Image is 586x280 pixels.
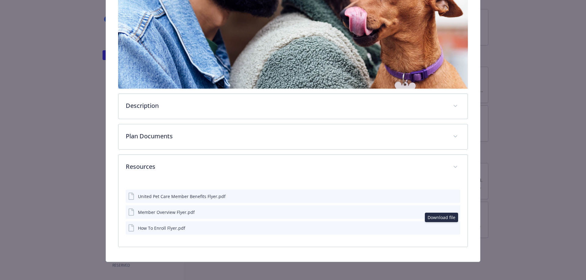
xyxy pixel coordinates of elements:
[452,225,458,231] button: preview file
[118,180,468,247] div: Resources
[425,213,458,222] div: Download file
[126,162,446,171] p: Resources
[138,209,195,215] div: Member Overview Flyer.pdf
[138,225,185,231] div: How To Enroll Flyer.pdf
[443,225,447,231] button: download file
[118,94,468,119] div: Description
[126,101,446,110] p: Description
[452,209,458,215] button: preview file
[118,155,468,180] div: Resources
[443,193,447,200] button: download file
[118,124,468,149] div: Plan Documents
[138,193,226,200] div: United Pet Care Member Benefits Flyer.pdf
[452,193,458,200] button: preview file
[126,132,446,141] p: Plan Documents
[443,209,447,215] button: download file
